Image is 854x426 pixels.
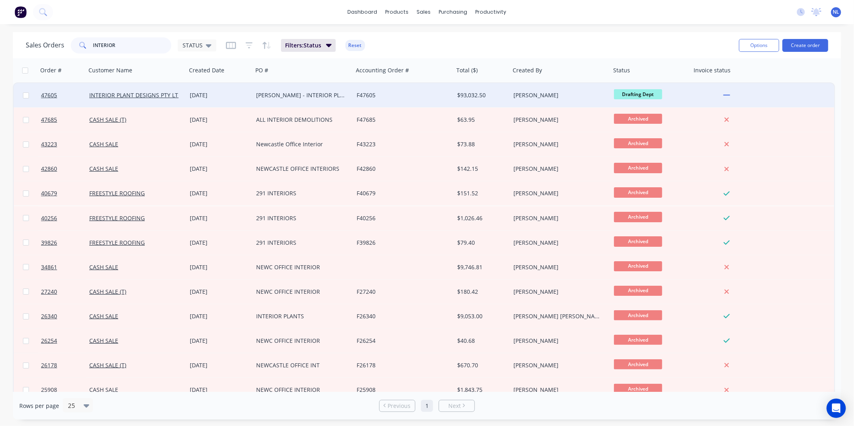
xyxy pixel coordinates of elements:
span: Archived [614,187,662,197]
div: F25908 [357,386,446,394]
button: Reset [345,40,365,51]
div: 291 INTERIORS [256,189,345,197]
div: [DATE] [190,165,250,173]
div: [PERSON_NAME] [513,189,603,197]
div: F47685 [357,116,446,124]
a: FREESTYLE ROOFING [89,189,145,197]
div: $79.40 [457,239,505,247]
div: [DATE] [190,386,250,394]
span: Next [448,402,461,410]
a: 47685 [41,108,89,132]
div: [PERSON_NAME] [PERSON_NAME] [513,312,603,320]
div: [DATE] [190,312,250,320]
div: [DATE] [190,91,250,99]
span: Archived [614,212,662,222]
div: NEWC OFFICE INTERIOR [256,288,345,296]
a: FREESTYLE ROOFING [89,239,145,246]
span: Archived [614,261,662,271]
a: CASH SALE [89,312,118,320]
div: sales [413,6,435,18]
span: STATUS [183,41,203,49]
a: 27240 [41,280,89,304]
div: $9,053.00 [457,312,505,320]
span: Drafting Dept [614,89,662,99]
div: $670.70 [457,361,505,369]
span: 42860 [41,165,57,173]
div: F42860 [357,165,446,173]
a: 40256 [41,206,89,230]
span: 39826 [41,239,57,247]
div: [PERSON_NAME] [513,165,603,173]
div: [PERSON_NAME] - INTERIOR PLANT DESIGNS - FORTIS [256,91,345,99]
h1: Sales Orders [26,41,64,49]
span: Archived [614,163,662,173]
div: Open Intercom Messenger [827,399,846,418]
div: NEWC OFFICE INTERIOR [256,263,345,271]
div: [PERSON_NAME] [513,140,603,148]
div: [DATE] [190,239,250,247]
div: [DATE] [190,189,250,197]
div: [PERSON_NAME] [513,116,603,124]
div: [DATE] [190,116,250,124]
a: CASH SALE [89,386,118,393]
a: CASH SALE (T) [89,116,126,123]
a: 43223 [41,132,89,156]
a: INTERIOR PLANT DESIGNS PTY LTD [89,91,182,99]
div: Newcastle Office Interior [256,140,345,148]
div: NEWCASTLE OFFICE INT [256,361,345,369]
a: 26178 [41,353,89,377]
input: Search... [93,37,172,53]
div: INTERIOR PLANTS [256,312,345,320]
div: Customer Name [88,66,132,74]
a: dashboard [344,6,382,18]
span: 47685 [41,116,57,124]
span: Rows per page [19,402,59,410]
a: 40679 [41,181,89,205]
a: 26340 [41,304,89,328]
div: F40679 [357,189,446,197]
div: Invoice status [694,66,731,74]
div: [PERSON_NAME] [513,239,603,247]
span: Archived [614,335,662,345]
a: 42860 [41,157,89,181]
div: F26178 [357,361,446,369]
div: F40256 [357,214,446,222]
div: [PERSON_NAME] [513,91,603,99]
span: Archived [614,114,662,124]
div: products [382,6,413,18]
div: F47605 [357,91,446,99]
div: $40.68 [457,337,505,345]
div: NEWC OFFICE INTERIOR [256,386,345,394]
a: CASH SALE (T) [89,288,126,295]
a: CASH SALE [89,337,118,344]
div: [PERSON_NAME] [513,361,603,369]
a: FREESTYLE ROOFING [89,214,145,222]
div: NEWC OFFICE INTERIOR [256,337,345,345]
div: productivity [472,6,511,18]
div: $63.95 [457,116,505,124]
span: 43223 [41,140,57,148]
span: Previous [388,402,411,410]
div: $1,026.46 [457,214,505,222]
a: CASH SALE [89,140,118,148]
a: Previous page [380,402,415,410]
div: [DATE] [190,140,250,148]
div: $1,843.75 [457,386,505,394]
div: $73.88 [457,140,505,148]
div: Created By [513,66,542,74]
button: Create order [782,39,828,52]
span: 47605 [41,91,57,99]
div: PO # [255,66,268,74]
span: 26340 [41,312,57,320]
a: CASH SALE [89,165,118,172]
span: Archived [614,310,662,320]
button: Options [739,39,779,52]
div: $9,746.81 [457,263,505,271]
a: CASH SALE (T) [89,361,126,369]
span: Archived [614,138,662,148]
div: [PERSON_NAME] [513,263,603,271]
span: NL [833,8,840,16]
a: 39826 [41,231,89,255]
span: Filters: Status [285,41,321,49]
div: F26340 [357,312,446,320]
